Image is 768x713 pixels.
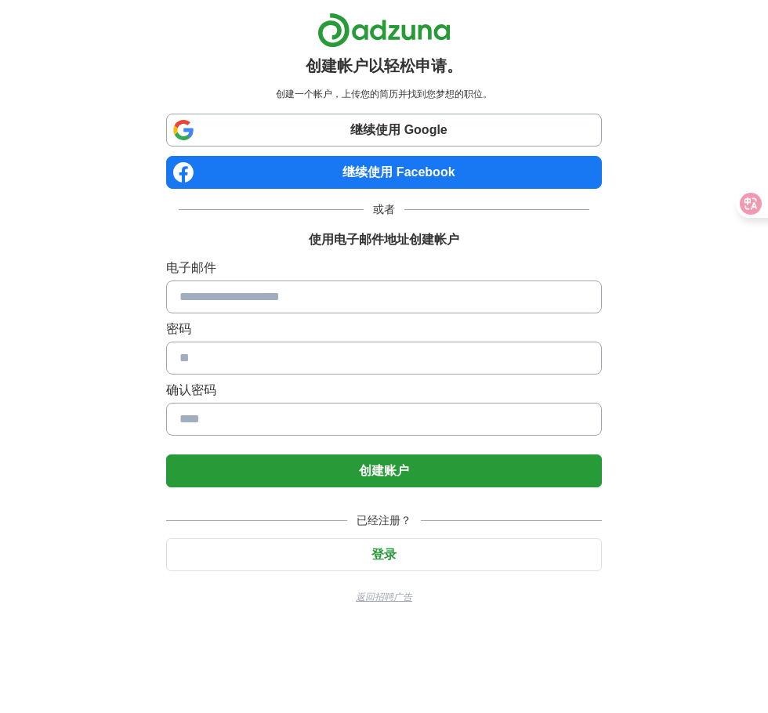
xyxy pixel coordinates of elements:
button: 创建账户 [166,454,603,487]
button: 登录 [166,538,603,571]
font: 继续使用 Facebook [342,165,455,179]
img: Adzuna 徽标 [317,13,451,48]
font: 已经注册？ [357,514,411,527]
font: 电子邮件 [166,261,216,274]
a: 继续使用 Google [166,114,603,147]
a: 登录 [166,548,603,561]
font: 返回招聘广告 [356,592,412,603]
font: 或者 [373,203,395,215]
font: 创建一个帐户，上传您的简历并找到您梦想的职位。 [276,89,492,100]
font: 创建账户 [359,464,409,477]
font: 登录 [371,548,397,561]
a: 返回招聘广告 [166,590,603,604]
font: 确认密码 [166,383,216,396]
font: 使用电子邮件地址创建帐户 [309,233,459,246]
a: 继续使用 Facebook [166,156,603,189]
font: 继续使用 Google [350,123,447,136]
font: 密码 [166,322,191,335]
font: 创建帐户以轻松申请。 [306,57,462,74]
